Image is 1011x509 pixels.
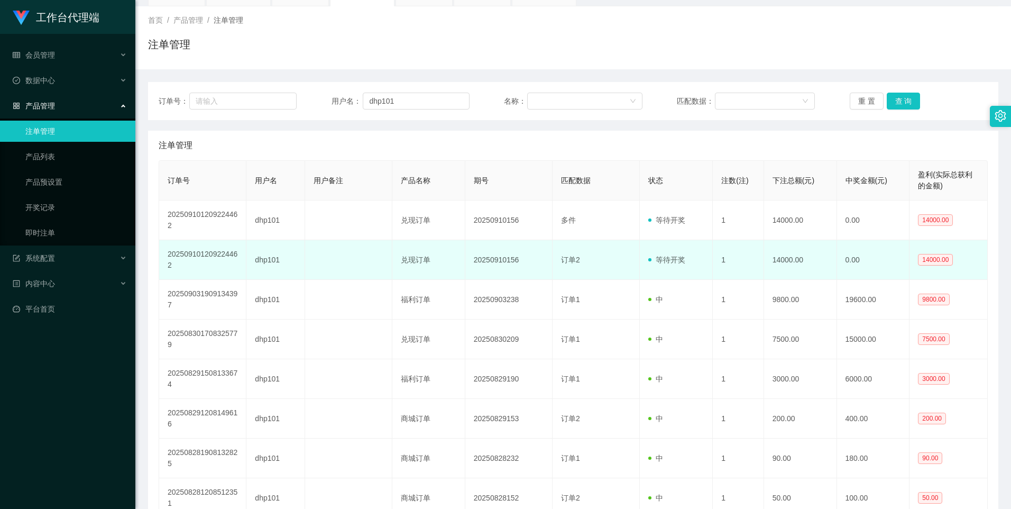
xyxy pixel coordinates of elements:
[918,492,942,504] span: 50.00
[25,121,127,142] a: 注单管理
[36,1,99,34] h1: 工作台代理端
[561,375,580,383] span: 订单1
[648,216,685,224] span: 等待开奖
[850,93,884,110] button: 重 置
[845,176,887,185] span: 中奖金额(元)
[13,51,20,59] i: 图标: table
[159,240,246,280] td: 202509101209224462
[25,197,127,218] a: 开奖记录
[465,201,553,240] td: 20250910156
[159,96,189,107] span: 订单号：
[246,359,305,399] td: dhp101
[713,439,764,478] td: 1
[246,201,305,240] td: dhp101
[168,176,190,185] span: 订单号
[207,16,209,24] span: /
[561,295,580,304] span: 订单1
[713,280,764,320] td: 1
[401,176,430,185] span: 产品名称
[561,454,580,462] span: 订单1
[887,93,921,110] button: 查 询
[918,333,949,345] span: 7500.00
[504,96,527,107] span: 名称：
[13,102,20,110] i: 图标: appstore-o
[13,254,55,262] span: 系统配置
[465,399,553,439] td: 20250829153
[837,280,910,320] td: 19600.00
[25,146,127,167] a: 产品列表
[837,320,910,359] td: 15000.00
[332,96,363,107] span: 用户名：
[148,16,163,24] span: 首页
[648,176,663,185] span: 状态
[465,359,553,399] td: 20250829190
[13,102,55,110] span: 产品管理
[918,373,949,385] span: 3000.00
[167,16,169,24] span: /
[713,201,764,240] td: 1
[764,399,837,439] td: 200.00
[721,176,748,185] span: 注数(注)
[392,399,465,439] td: 商城订单
[13,77,20,84] i: 图标: check-circle-o
[918,294,949,305] span: 9800.00
[648,414,663,423] span: 中
[677,96,715,107] span: 匹配数据：
[25,222,127,243] a: 即时注单
[802,98,808,105] i: 图标: down
[314,176,343,185] span: 用户备注
[465,439,553,478] td: 20250828232
[189,93,297,110] input: 请输入
[465,280,553,320] td: 20250903238
[561,494,580,502] span: 订单2
[648,256,685,264] span: 等待开奖
[648,494,663,502] span: 中
[159,201,246,240] td: 202509101209224462
[173,16,203,24] span: 产品管理
[764,280,837,320] td: 9800.00
[918,413,946,424] span: 200.00
[918,214,953,226] span: 14000.00
[648,335,663,343] span: 中
[561,414,580,423] span: 订单2
[713,399,764,439] td: 1
[159,320,246,359] td: 202508301708325779
[13,279,55,288] span: 内容中心
[630,98,636,105] i: 图标: down
[148,37,190,52] h1: 注单管理
[918,254,953,266] span: 14000.00
[214,16,243,24] span: 注单管理
[648,295,663,304] span: 中
[561,256,580,264] span: 订单2
[392,439,465,478] td: 商城订单
[13,76,55,85] span: 数据中心
[764,320,837,359] td: 7500.00
[837,359,910,399] td: 6000.00
[392,320,465,359] td: 兑现订单
[159,280,246,320] td: 202509031909134397
[159,359,246,399] td: 202508291508133674
[246,399,305,439] td: dhp101
[159,139,192,152] span: 注单管理
[837,201,910,240] td: 0.00
[246,439,305,478] td: dhp101
[13,254,20,262] i: 图标: form
[246,280,305,320] td: dhp101
[918,170,972,190] span: 盈利(实际总获利的金额)
[648,454,663,462] span: 中
[159,439,246,478] td: 202508281908132825
[764,359,837,399] td: 3000.00
[465,240,553,280] td: 20250910156
[561,335,580,343] span: 订单1
[13,280,20,287] i: 图标: profile
[159,399,246,439] td: 202508291208149616
[465,320,553,359] td: 20250830209
[246,320,305,359] td: dhp101
[13,13,99,21] a: 工作台代理端
[363,93,470,110] input: 请输入
[837,439,910,478] td: 180.00
[255,176,277,185] span: 用户名
[246,240,305,280] td: dhp101
[25,171,127,193] a: 产品预设置
[764,240,837,280] td: 14000.00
